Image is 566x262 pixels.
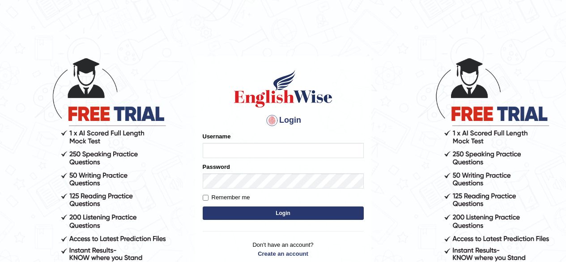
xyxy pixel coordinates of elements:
[203,195,209,201] input: Remember me
[232,69,334,109] img: Logo of English Wise sign in for intelligent practice with AI
[203,193,250,202] label: Remember me
[203,113,364,128] h4: Login
[203,132,231,141] label: Username
[203,163,230,171] label: Password
[203,206,364,220] button: Login
[203,249,364,258] a: Create an account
